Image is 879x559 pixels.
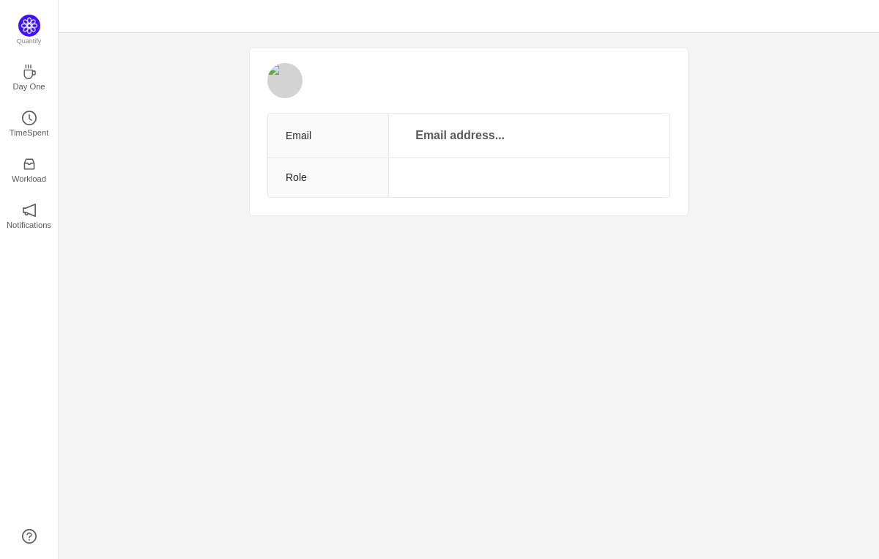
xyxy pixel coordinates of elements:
a: icon: clock-circleTimeSpent [22,115,37,130]
p: Notifications [7,218,51,232]
i: icon: notification [22,203,37,218]
th: Role [268,158,389,198]
a: icon: coffeeDay One [22,69,37,84]
p: Email address... [407,125,513,146]
p: Quantify [17,37,42,47]
a: icon: notificationNotifications [22,207,37,222]
img: Quantify [18,15,40,37]
p: TimeSpent [10,126,49,139]
p: Day One [12,80,45,93]
p: Workload [12,172,46,185]
a: icon: question-circle [22,529,37,544]
th: Email [268,114,389,158]
a: icon: inboxWorkload [22,161,37,176]
i: icon: clock-circle [22,111,37,125]
i: icon: coffee [22,64,37,79]
i: icon: inbox [22,157,37,171]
